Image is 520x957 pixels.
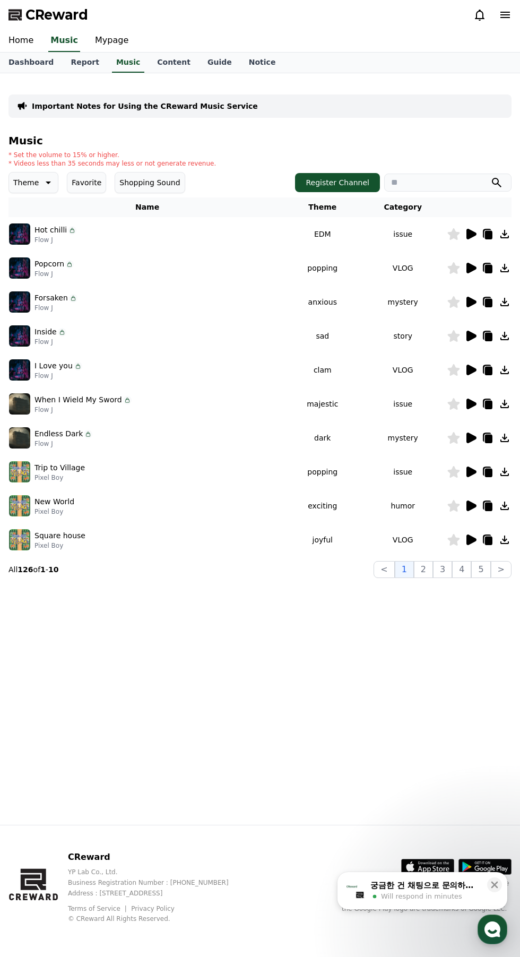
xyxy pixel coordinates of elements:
[149,53,199,73] a: Content
[9,393,30,415] img: music
[68,905,128,912] a: Terms of Service
[34,258,64,270] p: Popcorn
[8,6,88,23] a: CReward
[34,225,67,236] p: Hot chilli
[137,337,204,363] a: Settings
[34,338,66,346] p: Flow J
[62,53,108,73] a: Report
[295,173,380,192] button: Register Channel
[18,565,33,574] strong: 126
[32,101,258,111] a: Important Notes for Using the CReward Music Service
[9,223,30,245] img: music
[112,53,144,73] a: Music
[9,427,30,449] img: music
[9,495,30,516] img: music
[34,236,76,244] p: Flow J
[34,360,73,372] p: I Love you
[13,175,39,190] p: Theme
[88,353,119,361] span: Messages
[199,53,240,73] a: Guide
[8,172,58,193] button: Theme
[48,30,80,52] a: Music
[34,462,85,473] p: Trip to Village
[68,851,246,864] p: CReward
[359,319,447,353] td: story
[68,889,246,898] p: Address : [STREET_ADDRESS]
[157,352,183,361] span: Settings
[359,251,447,285] td: VLOG
[9,461,30,482] img: music
[34,406,132,414] p: Flow J
[286,285,359,319] td: anxious
[3,337,70,363] a: Home
[286,455,359,489] td: popping
[359,353,447,387] td: VLOG
[70,337,137,363] a: Messages
[34,372,82,380] p: Flow J
[359,489,447,523] td: humor
[27,352,46,361] span: Home
[359,197,447,217] th: Category
[34,304,77,312] p: Flow J
[359,285,447,319] td: mystery
[68,868,246,876] p: YP Lab Co., Ltd.
[359,455,447,489] td: issue
[414,561,433,578] button: 2
[25,6,88,23] span: CReward
[286,353,359,387] td: clam
[34,428,83,439] p: Endless Dark
[68,915,246,923] p: © CReward All Rights Reserved.
[34,496,74,507] p: New World
[359,523,447,557] td: VLOG
[34,292,68,304] p: Forsaken
[9,325,30,347] img: music
[48,565,58,574] strong: 10
[286,523,359,557] td: joyful
[34,270,74,278] p: Flow J
[131,905,175,912] a: Privacy Policy
[359,387,447,421] td: issue
[8,151,216,159] p: * Set the volume to 15% or higher.
[68,878,246,887] p: Business Registration Number : [PHONE_NUMBER]
[286,489,359,523] td: exciting
[40,565,46,574] strong: 1
[471,561,490,578] button: 5
[8,197,286,217] th: Name
[9,291,30,313] img: music
[34,439,92,448] p: Flow J
[9,529,30,550] img: music
[34,530,85,541] p: Square house
[491,561,512,578] button: >
[67,172,106,193] button: Favorite
[359,217,447,251] td: issue
[286,421,359,455] td: dark
[452,561,471,578] button: 4
[34,326,57,338] p: Inside
[9,257,30,279] img: music
[34,394,122,406] p: When I Wield My Sword
[8,159,216,168] p: * Videos less than 35 seconds may less or not generate revenue.
[374,561,394,578] button: <
[34,473,85,482] p: Pixel Boy
[9,359,30,381] img: music
[86,30,137,52] a: Mypage
[34,507,74,516] p: Pixel Boy
[115,172,185,193] button: Shopping Sound
[286,217,359,251] td: EDM
[433,561,452,578] button: 3
[8,564,58,575] p: All of -
[359,421,447,455] td: mystery
[240,53,284,73] a: Notice
[286,197,359,217] th: Theme
[34,541,85,550] p: Pixel Boy
[8,135,512,146] h4: Music
[286,251,359,285] td: popping
[286,319,359,353] td: sad
[395,561,414,578] button: 1
[286,387,359,421] td: majestic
